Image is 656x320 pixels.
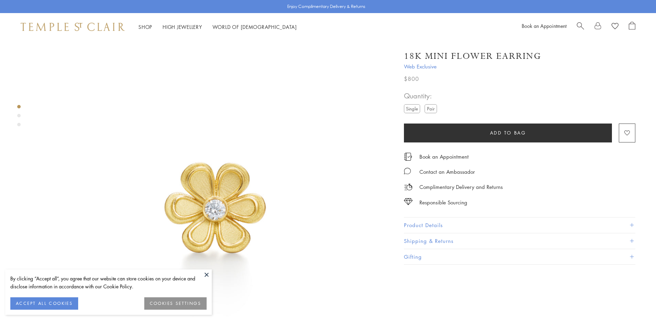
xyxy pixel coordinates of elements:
[404,153,412,161] img: icon_appointment.svg
[404,168,411,174] img: MessageIcon-01_2.svg
[404,104,420,113] label: Single
[577,22,584,32] a: Search
[425,104,437,113] label: Pair
[10,275,207,290] div: By clicking “Accept all”, you agree that our website can store cookies on your device and disclos...
[163,23,202,30] a: High JewelleryHigh Jewellery
[287,3,365,10] p: Enjoy Complimentary Delivery & Returns
[404,124,612,142] button: Add to bag
[10,297,78,310] button: ACCEPT ALL COOKIES
[404,62,635,71] span: Web Exclusive
[17,103,21,132] div: Product gallery navigation
[612,22,618,32] a: View Wishlist
[419,183,503,191] p: Complimentary Delivery and Returns
[404,198,413,205] img: icon_sourcing.svg
[138,23,297,31] nav: Main navigation
[404,90,440,102] span: Quantity:
[404,74,419,83] span: $800
[404,233,635,249] button: Shipping & Returns
[419,153,469,160] a: Book an Appointment
[629,22,635,32] a: Open Shopping Bag
[21,23,125,31] img: Temple St. Clair
[404,183,413,191] img: icon_delivery.svg
[404,249,635,265] button: Gifting
[404,217,635,233] button: Product Details
[522,22,566,29] a: Book an Appointment
[419,198,467,207] div: Responsible Sourcing
[144,297,207,310] button: COOKIES SETTINGS
[419,168,475,176] div: Contact an Ambassador
[490,129,526,137] span: Add to bag
[404,50,541,62] h1: 18K Mini Flower Earring
[212,23,297,30] a: World of [DEMOGRAPHIC_DATA]World of [DEMOGRAPHIC_DATA]
[138,23,152,30] a: ShopShop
